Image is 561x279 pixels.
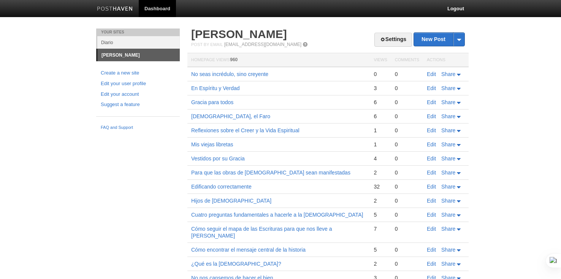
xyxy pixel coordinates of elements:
[441,141,455,147] span: Share
[427,155,436,162] a: Edit
[101,69,175,77] a: Create a new site
[101,124,175,131] a: FAQ and Support
[374,71,387,78] div: 0
[427,226,436,232] a: Edit
[395,85,419,92] div: 0
[191,226,332,239] a: Cómo seguir el mapa de las Escrituras para que nos lleve a [PERSON_NAME]
[230,57,238,62] span: 960
[191,184,252,190] a: Edificando correctamente
[414,33,464,46] a: New Post
[191,71,268,77] a: No seas incrédulo, sino creyente
[427,212,436,218] a: Edit
[441,170,455,176] span: Share
[441,127,455,133] span: Share
[427,99,436,105] a: Edit
[374,141,387,148] div: 1
[395,113,419,120] div: 0
[374,169,387,176] div: 2
[441,247,455,253] span: Share
[224,42,301,47] a: [EMAIL_ADDRESS][DOMAIN_NAME]
[374,85,387,92] div: 3
[374,183,387,190] div: 32
[191,113,270,119] a: [DEMOGRAPHIC_DATA], el Faro
[395,211,419,218] div: 0
[187,53,370,67] th: Homepage Views
[441,99,455,105] span: Share
[395,71,419,78] div: 0
[441,155,455,162] span: Share
[427,170,436,176] a: Edit
[374,33,412,47] a: Settings
[191,99,233,105] a: Gracia para todos
[427,184,436,190] a: Edit
[97,6,133,12] img: Posthaven-bar
[427,71,436,77] a: Edit
[191,42,223,47] span: Post by Email
[427,261,436,267] a: Edit
[441,113,455,119] span: Share
[395,169,419,176] div: 0
[374,197,387,204] div: 2
[427,127,436,133] a: Edit
[374,127,387,134] div: 1
[98,49,180,61] a: [PERSON_NAME]
[395,246,419,253] div: 0
[395,99,419,106] div: 0
[191,212,363,218] a: Cuatro preguntas fundamentales a hacerle a la [DEMOGRAPHIC_DATA]
[395,260,419,267] div: 0
[427,85,436,91] a: Edit
[191,170,350,176] a: Para que las obras de [DEMOGRAPHIC_DATA] sean manifestadas
[374,246,387,253] div: 5
[395,225,419,232] div: 0
[101,80,175,88] a: Edit your user profile
[423,53,469,67] th: Actions
[191,155,245,162] a: Vestidos por su Gracia
[441,198,455,204] span: Share
[97,36,180,49] a: Diario
[370,53,391,67] th: Views
[427,141,436,147] a: Edit
[374,260,387,267] div: 2
[441,261,455,267] span: Share
[191,261,281,267] a: ¿Qué es la [DEMOGRAPHIC_DATA]?
[101,90,175,98] a: Edit your account
[191,141,233,147] a: Mis viejas libretas
[441,212,455,218] span: Share
[427,247,436,253] a: Edit
[395,155,419,162] div: 0
[374,113,387,120] div: 6
[191,247,306,253] a: Cómo encontrar el mensaje central de la historia
[395,127,419,134] div: 0
[391,53,423,67] th: Comments
[441,71,455,77] span: Share
[191,28,287,40] a: [PERSON_NAME]
[441,184,455,190] span: Share
[191,127,300,133] a: Reflexiones sobre el Creer y la Vida Espiritual
[395,183,419,190] div: 0
[374,155,387,162] div: 4
[101,101,175,109] a: Suggest a feature
[374,225,387,232] div: 7
[191,85,240,91] a: En Espíritu y Verdad
[427,198,436,204] a: Edit
[191,198,271,204] a: Hijos de [DEMOGRAPHIC_DATA]
[395,197,419,204] div: 0
[96,29,180,36] li: Your Sites
[395,141,419,148] div: 0
[427,113,436,119] a: Edit
[374,99,387,106] div: 6
[374,211,387,218] div: 5
[441,85,455,91] span: Share
[441,226,455,232] span: Share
